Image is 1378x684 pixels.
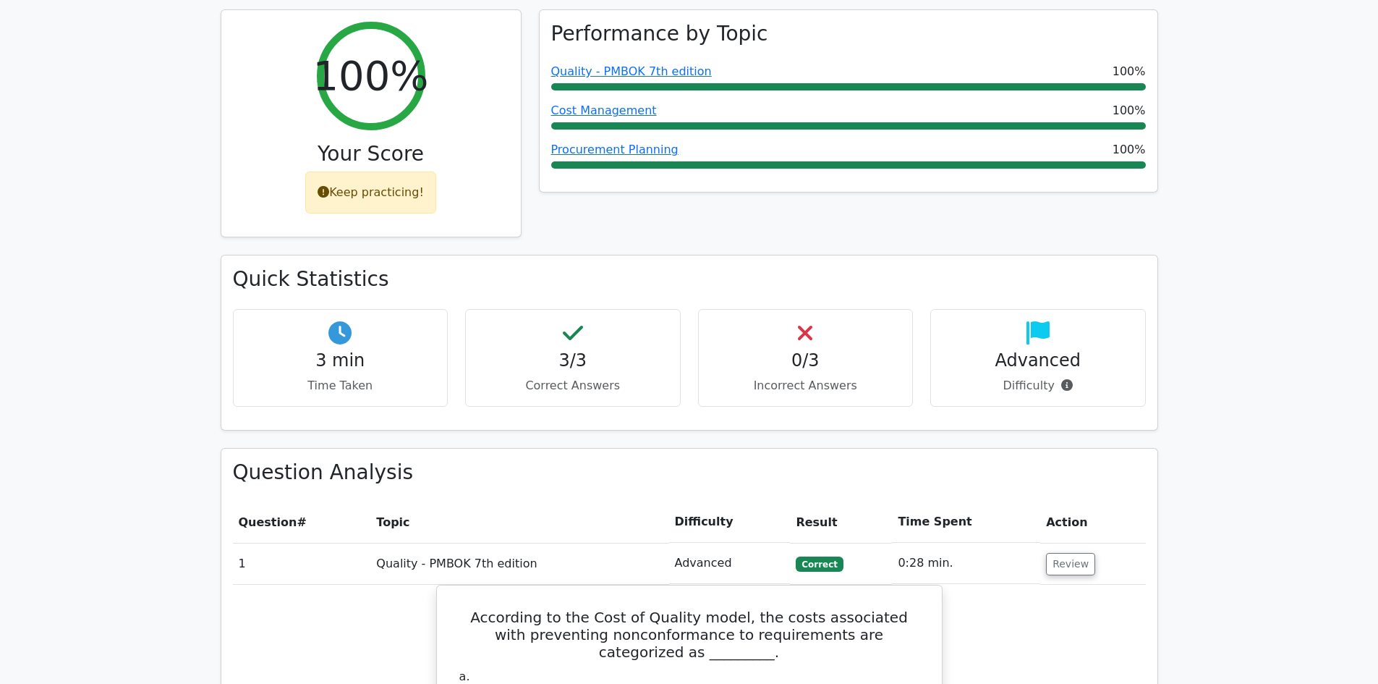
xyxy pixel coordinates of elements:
[710,377,901,394] p: Incorrect Answers
[477,377,668,394] p: Correct Answers
[305,172,436,214] div: Keep practicing!
[459,670,470,683] span: a.
[233,543,371,584] td: 1
[943,377,1134,394] p: Difficulty
[239,515,297,529] span: Question
[1046,553,1095,575] button: Review
[477,350,668,371] h4: 3/3
[710,350,901,371] h4: 0/3
[892,502,1040,543] th: Time Spent
[892,543,1040,584] td: 0:28 min.
[669,543,791,584] td: Advanced
[233,142,509,166] h3: Your Score
[551,143,679,156] a: Procurement Planning
[233,267,1146,292] h3: Quick Statistics
[551,64,712,78] a: Quality - PMBOK 7th edition
[245,350,436,371] h4: 3 min
[551,104,657,117] a: Cost Management
[1040,502,1145,543] th: Action
[1113,141,1146,159] span: 100%
[370,502,668,543] th: Topic
[233,460,1146,485] h3: Question Analysis
[370,543,668,584] td: Quality - PMBOK 7th edition
[245,377,436,394] p: Time Taken
[1113,63,1146,80] span: 100%
[669,502,791,543] th: Difficulty
[790,502,892,543] th: Result
[233,502,371,543] th: #
[796,557,843,571] span: Correct
[551,22,768,46] h3: Performance by Topic
[312,51,428,100] h2: 100%
[943,350,1134,371] h4: Advanced
[1113,102,1146,119] span: 100%
[454,609,924,661] h5: According to the Cost of Quality model, the costs associated with preventing nonconformance to re...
